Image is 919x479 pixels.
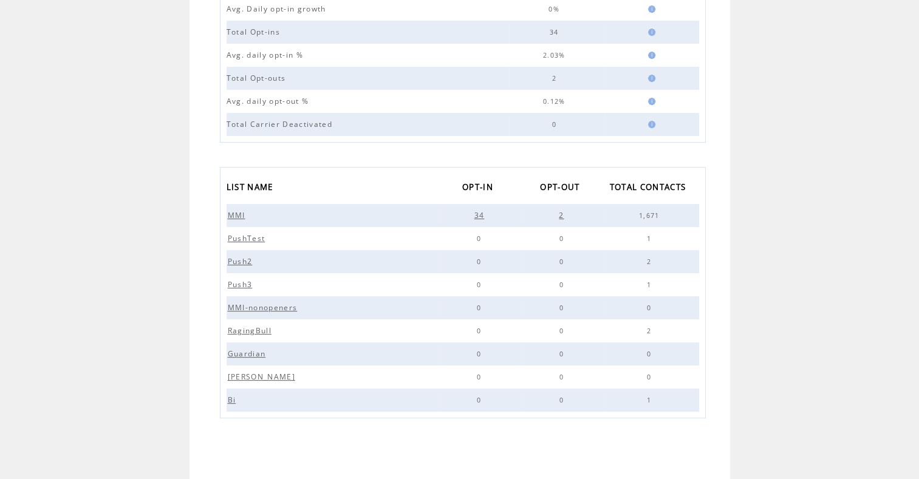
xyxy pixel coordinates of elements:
[543,51,569,59] span: 2.03%
[477,327,484,335] span: 0
[559,210,567,220] span: 2
[559,304,567,312] span: 0
[227,4,329,14] span: Avg. Daily opt-in growth
[227,27,283,37] span: Total Opt-ins
[227,257,257,265] a: Push2
[639,211,663,220] span: 1,671
[647,373,654,381] span: 0
[474,210,488,220] span: 34
[228,372,298,382] span: [PERSON_NAME]
[227,349,270,358] a: Guardian
[227,280,257,288] a: Push3
[477,304,484,312] span: 0
[227,234,270,242] a: PushTest
[227,395,241,404] a: Bi
[644,121,655,128] img: help.gif
[647,350,654,358] span: 0
[462,178,499,199] a: OPT-IN
[228,210,248,220] span: MMI
[227,372,299,381] a: [PERSON_NAME]
[647,280,654,289] span: 1
[559,373,567,381] span: 0
[559,280,567,289] span: 0
[228,348,269,359] span: Guardian
[473,211,489,219] a: 34
[227,119,335,129] span: Total Carrier Deactivated
[227,303,302,311] a: MMI-nonopeners
[227,178,276,199] span: LIST NAME
[548,5,562,13] span: 0%
[227,73,289,83] span: Total Opt-outs
[647,234,654,243] span: 1
[559,234,567,243] span: 0
[228,395,239,405] span: Bi
[228,325,275,336] span: RagingBull
[647,327,654,335] span: 2
[552,74,559,83] span: 2
[559,350,567,358] span: 0
[644,75,655,82] img: help.gif
[477,373,484,381] span: 0
[227,178,279,199] a: LIST NAME
[550,28,562,36] span: 34
[644,29,655,36] img: help.gif
[228,302,301,313] span: MMI-nonopeners
[462,178,496,199] span: OPT-IN
[228,279,256,290] span: Push3
[227,211,250,219] a: MMI
[559,257,567,266] span: 0
[558,211,568,219] a: 2
[543,97,569,106] span: 0.12%
[647,257,654,266] span: 2
[228,256,256,267] span: Push2
[477,257,484,266] span: 0
[477,280,484,289] span: 0
[477,234,484,243] span: 0
[644,98,655,105] img: help.gif
[644,5,655,13] img: help.gif
[552,120,559,129] span: 0
[647,304,654,312] span: 0
[540,178,582,199] span: OPT-OUT
[610,178,692,199] a: TOTAL CONTACTS
[477,396,484,404] span: 0
[644,52,655,59] img: help.gif
[559,396,567,404] span: 0
[227,326,276,335] a: RagingBull
[647,396,654,404] span: 1
[610,178,689,199] span: TOTAL CONTACTS
[477,350,484,358] span: 0
[227,96,312,106] span: Avg. daily opt-out %
[228,233,268,243] span: PushTest
[540,178,586,199] a: OPT-OUT
[227,50,306,60] span: Avg. daily opt-in %
[559,327,567,335] span: 0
